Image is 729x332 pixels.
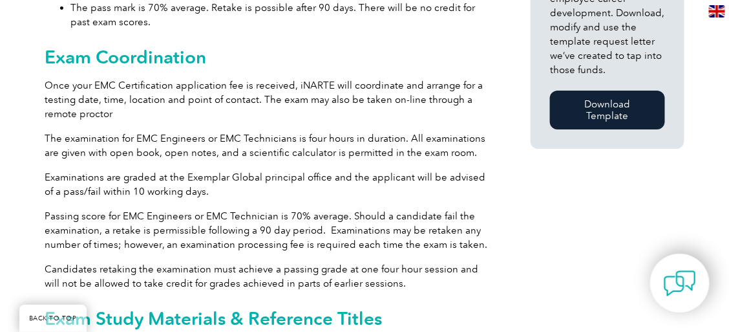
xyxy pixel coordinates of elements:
h2: Exam Study Materials & Reference Titles [45,308,492,329]
p: Once your EMC Certification application fee is received, iNARTE will coordinate and arrange for a... [45,78,492,121]
h2: Exam Coordination [45,47,492,67]
p: The examination for EMC Engineers or EMC Technicians is four hours in duration. All examinations ... [45,131,492,160]
a: Download Template [550,91,665,129]
p: Candidates retaking the examination must achieve a passing grade at one four hour session and wil... [45,262,492,291]
a: BACK TO TOP [19,305,87,332]
img: contact-chat.png [664,267,696,300]
p: Examinations are graded at the Exemplar Global principal office and the applicant will be advised... [45,170,492,199]
p: Passing score for EMC Engineers or EMC Technician is 70% average. Should a candidate fail the exa... [45,209,492,252]
li: The pass mark is 70% average. Retake is possible after 90 days. There will be no credit for past ... [70,1,492,29]
img: en [709,5,725,17]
